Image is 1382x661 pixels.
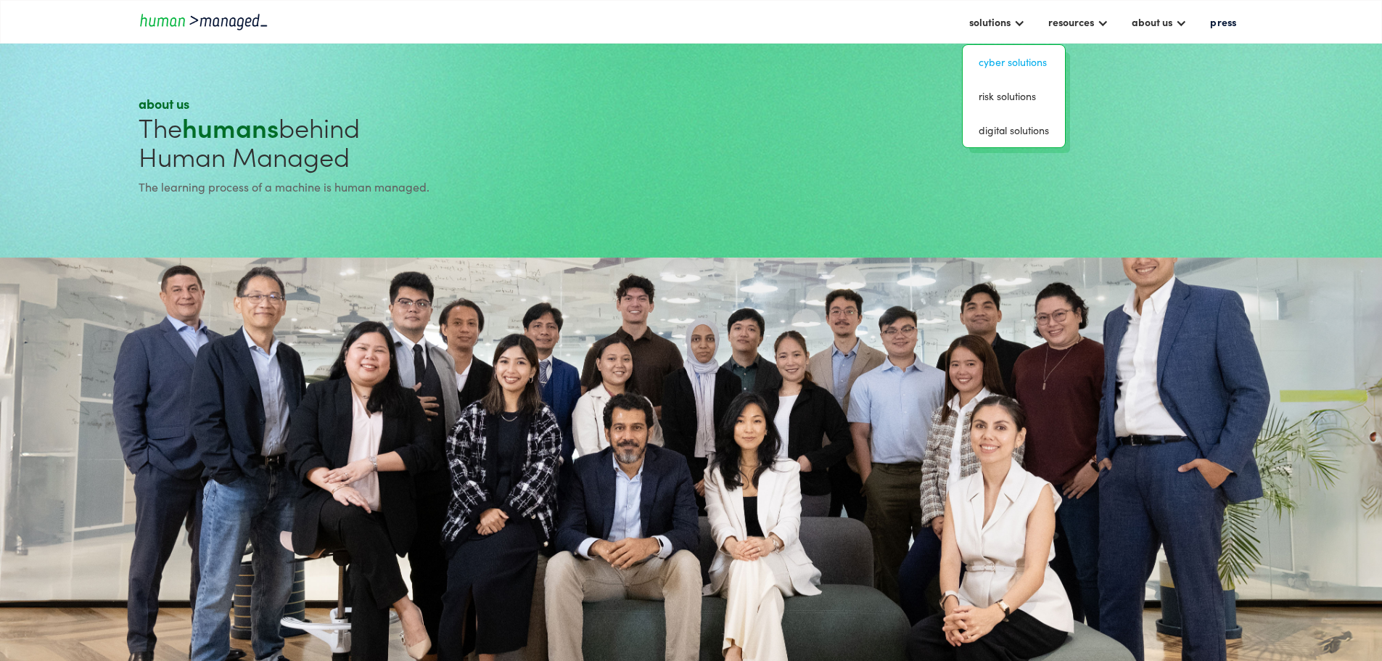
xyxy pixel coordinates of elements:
div: about us [1132,13,1172,30]
strong: humans [182,108,279,145]
div: resources [1048,13,1094,30]
h1: The behind Human Managed [139,112,686,171]
a: digital solutions [968,119,1059,141]
div: resources [1041,9,1116,34]
a: risk solutions [968,85,1059,107]
div: solutions [969,13,1011,30]
div: The learning process of a machine is human managed. [139,178,686,195]
a: press [1203,9,1243,34]
div: about us [139,95,686,112]
a: home [139,12,269,31]
div: about us [1124,9,1194,34]
a: Cyber solutions [968,51,1059,73]
div: solutions [962,9,1032,34]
